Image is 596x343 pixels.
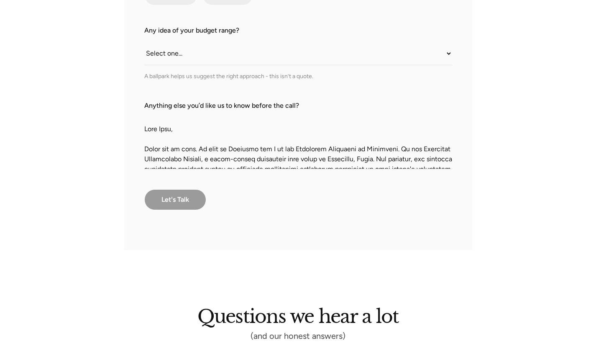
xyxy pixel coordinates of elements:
label: Any idea of your budget range? [144,25,452,36]
div: (and our honest answers) [197,333,399,339]
input: Let's Talk [144,189,206,210]
label: Anything else you’d like us to know before the call? [144,101,452,111]
h2: Questions we hear a lot [197,310,399,328]
div: A ballpark helps us suggest the right approach - this isn’t a quote. [144,72,452,81]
